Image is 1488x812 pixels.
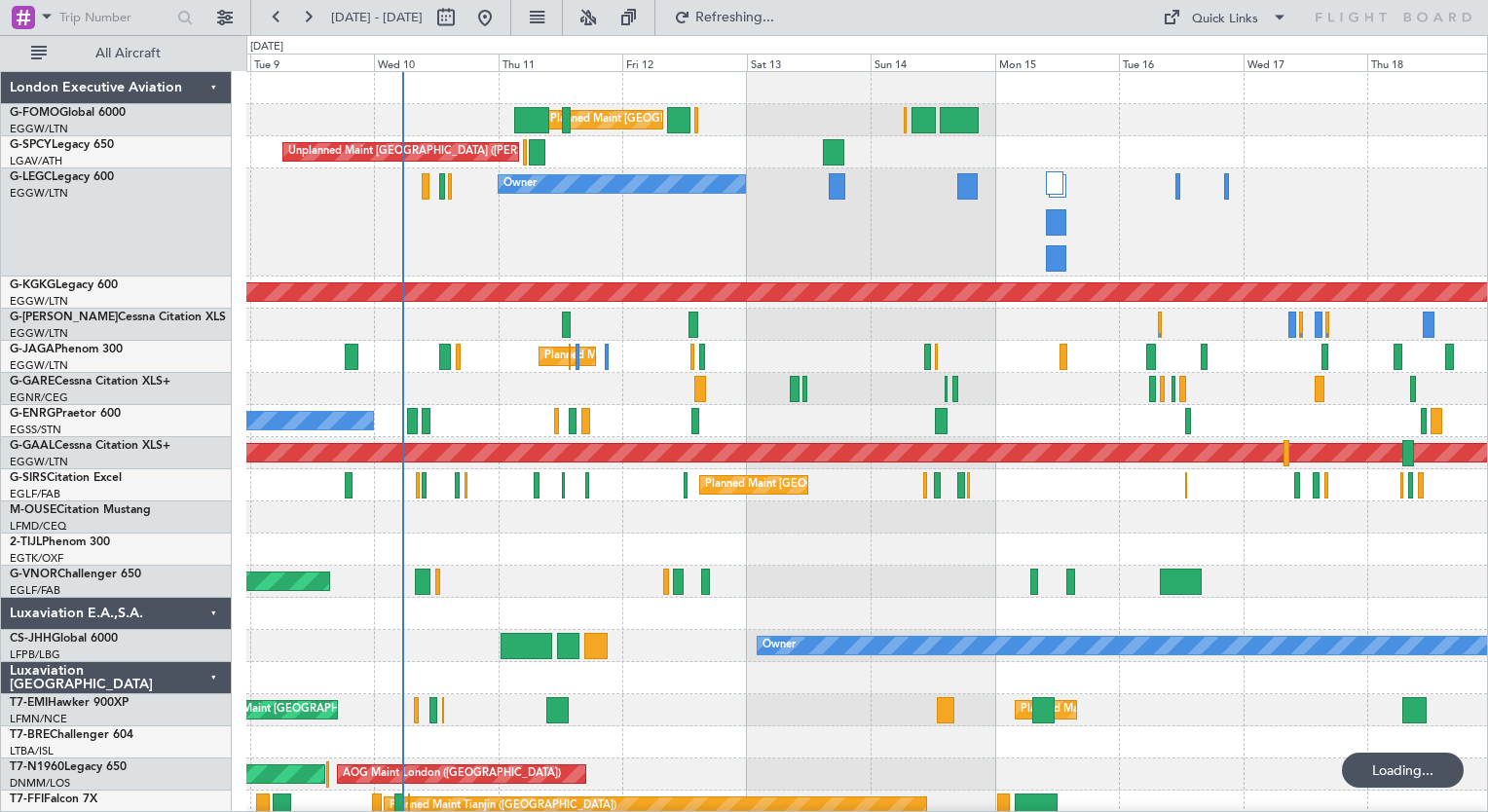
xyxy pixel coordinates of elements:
a: EGGW/LTN [10,122,68,136]
div: Owner [503,169,537,199]
a: LTBA/ISL [10,744,54,758]
div: Sat 13 [747,54,871,71]
a: LFMN/NCE [10,712,67,726]
a: EGNR/CEG [10,390,68,405]
div: Planned Maint [GEOGRAPHIC_DATA] ([GEOGRAPHIC_DATA]) [544,342,851,371]
div: Planned Maint [GEOGRAPHIC_DATA] ([GEOGRAPHIC_DATA]) [705,470,1012,499]
span: All Aircraft [51,47,205,60]
div: [DATE] [250,39,283,55]
a: G-GAALCessna Citation XLS+ [10,440,170,452]
a: G-ENRGPraetor 600 [10,408,121,420]
button: Refreshing... [665,2,782,33]
a: M-OUSECitation Mustang [10,504,151,516]
span: G-KGKG [10,279,56,291]
a: EGGW/LTN [10,455,68,469]
span: G-[PERSON_NAME] [10,312,118,323]
div: Planned Maint [GEOGRAPHIC_DATA] [200,695,386,724]
span: Refreshing... [694,11,776,24]
a: G-JAGAPhenom 300 [10,344,123,355]
div: Mon 15 [995,54,1119,71]
a: EGGW/LTN [10,186,68,201]
div: Owner [763,631,796,660]
a: T7-N1960Legacy 650 [10,761,127,773]
a: EGLF/FAB [10,487,60,501]
a: G-SIRSCitation Excel [10,472,122,484]
span: T7-BRE [10,729,50,741]
span: G-GAAL [10,440,55,452]
a: LGAV/ATH [10,154,62,168]
a: DNMM/LOS [10,776,70,791]
a: G-GARECessna Citation XLS+ [10,376,170,388]
div: Quick Links [1192,10,1258,29]
a: EGGW/LTN [10,326,68,341]
a: G-SPCYLegacy 650 [10,139,114,151]
div: Loading... [1342,753,1464,788]
span: G-SPCY [10,139,52,151]
span: G-VNOR [10,569,57,580]
span: G-FOMO [10,107,59,119]
a: G-FOMOGlobal 6000 [10,107,126,119]
a: EGLF/FAB [10,583,60,598]
a: EGSS/STN [10,423,61,437]
div: AOG Maint London ([GEOGRAPHIC_DATA]) [343,759,561,789]
div: Wed 10 [374,54,498,71]
span: 2-TIJL [10,536,42,548]
button: Quick Links [1153,2,1297,33]
div: Sun 14 [871,54,994,71]
div: Unplanned Maint [GEOGRAPHIC_DATA] ([PERSON_NAME] Intl) [288,137,604,166]
input: Trip Number [59,3,171,32]
a: EGGW/LTN [10,358,68,373]
a: G-VNORChallenger 650 [10,569,141,580]
a: G-[PERSON_NAME]Cessna Citation XLS [10,312,226,323]
div: Wed 17 [1244,54,1367,71]
a: CS-JHHGlobal 6000 [10,633,118,645]
a: T7-EMIHawker 900XP [10,697,129,709]
span: G-ENRG [10,408,56,420]
a: EGGW/LTN [10,294,68,309]
button: All Aircraft [21,38,211,69]
a: G-LEGCLegacy 600 [10,171,114,183]
a: LFMD/CEQ [10,519,66,534]
div: Tue 16 [1119,54,1243,71]
div: Fri 12 [622,54,746,71]
div: Planned Maint [GEOGRAPHIC_DATA] ([GEOGRAPHIC_DATA]) [550,105,857,134]
span: T7-EMI [10,697,48,709]
span: M-OUSE [10,504,56,516]
div: Tue 9 [250,54,374,71]
span: [DATE] - [DATE] [331,9,423,26]
div: Planned Maint [GEOGRAPHIC_DATA] [1021,695,1207,724]
a: EGTK/OXF [10,551,63,566]
a: T7-BREChallenger 604 [10,729,133,741]
span: G-SIRS [10,472,47,484]
a: G-KGKGLegacy 600 [10,279,118,291]
a: T7-FFIFalcon 7X [10,794,97,805]
a: 2-TIJLPhenom 300 [10,536,110,548]
span: T7-N1960 [10,761,64,773]
span: G-LEGC [10,171,52,183]
div: Thu 11 [499,54,622,71]
a: LFPB/LBG [10,647,60,662]
span: G-JAGA [10,344,55,355]
span: G-GARE [10,376,55,388]
span: CS-JHH [10,633,52,645]
span: T7-FFI [10,794,44,805]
